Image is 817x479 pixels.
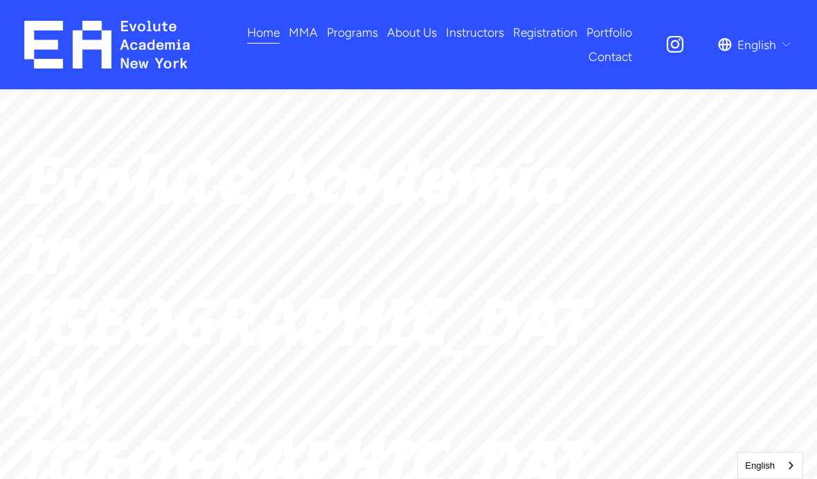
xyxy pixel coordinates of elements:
aside: Language selected: English [737,452,803,479]
span: English [737,34,776,55]
a: folder dropdown [327,21,378,45]
a: About Us [387,21,437,45]
a: English [738,453,802,478]
a: Instagram [665,34,685,55]
a: Instructors [446,21,504,45]
img: EA [24,21,190,69]
a: Contact [589,44,632,69]
a: Registration [513,21,577,45]
span: MMA [289,21,318,43]
a: Home [247,21,280,45]
a: Portfolio [586,21,632,45]
span: Programs [327,21,378,43]
div: language picker [718,33,793,57]
a: folder dropdown [289,21,318,45]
